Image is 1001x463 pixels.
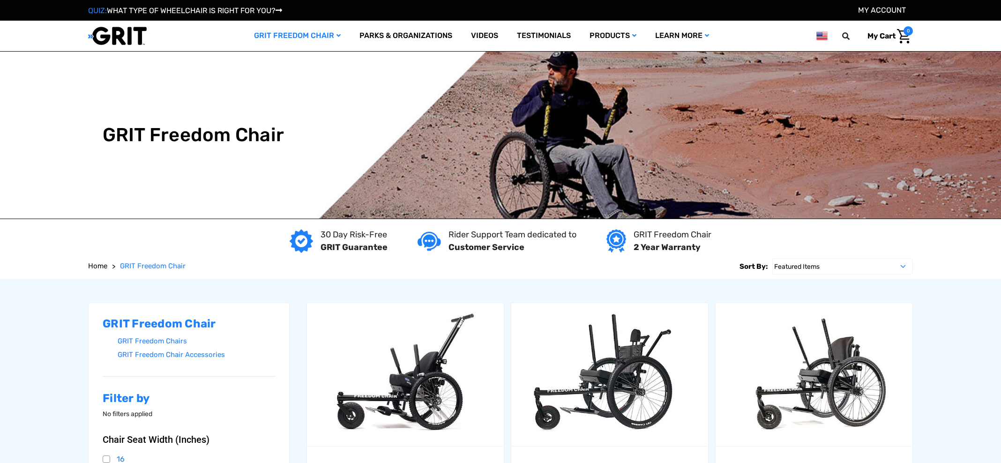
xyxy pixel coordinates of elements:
img: GRIT All-Terrain Wheelchair and Mobility Equipment [88,26,147,46]
input: Search [846,26,860,46]
span: QUIZ: [88,6,107,15]
img: Cart [897,29,911,44]
strong: 2 Year Warranty [634,242,701,252]
a: Products [580,21,646,51]
span: Chair Seat Width (Inches) [103,434,209,445]
span: Home [88,262,107,270]
a: QUIZ:WHAT TYPE OF WHEELCHAIR IS RIGHT FOR YOU? [88,6,282,15]
a: GRIT Freedom Chair [120,261,186,272]
a: GRIT Junior,$4,995.00 [307,303,504,446]
p: GRIT Freedom Chair [634,228,711,241]
a: GRIT Freedom Chairs [118,334,275,348]
a: GRIT Freedom Chair [245,21,350,51]
a: Parks & Organizations [350,21,462,51]
img: Year warranty [606,229,626,253]
a: GRIT Freedom Chair: Pro,$5,495.00 [716,303,912,446]
a: Videos [462,21,508,51]
h2: Filter by [103,392,275,405]
img: GRIT Freedom Chair: Spartan [511,309,708,440]
a: Cart with 0 items [860,26,913,46]
span: 0 [904,26,913,36]
a: Learn More [646,21,718,51]
a: Account [858,6,906,15]
a: Testimonials [508,21,580,51]
p: 30 Day Risk-Free [321,228,388,241]
button: Chair Seat Width (Inches) [103,434,275,445]
img: GRIT Junior: GRIT Freedom Chair all terrain wheelchair engineered specifically for kids [307,309,504,440]
a: Home [88,261,107,272]
strong: GRIT Guarantee [321,242,388,252]
p: No filters applied [103,409,275,419]
h1: GRIT Freedom Chair [103,124,284,146]
strong: Customer Service [448,242,524,252]
h2: GRIT Freedom Chair [103,317,275,331]
img: Customer service [418,232,441,251]
label: Sort By: [740,258,768,274]
p: Rider Support Team dedicated to [448,228,576,241]
img: GRIT Guarantee [290,229,313,253]
span: My Cart [867,31,896,40]
img: GRIT Freedom Chair Pro: the Pro model shown including contoured Invacare Matrx seatback, Spinergy... [716,309,912,440]
a: GRIT Freedom Chair Accessories [118,348,275,362]
a: GRIT Freedom Chair: Spartan,$3,995.00 [511,303,708,446]
img: us.png [816,30,828,42]
span: GRIT Freedom Chair [120,262,186,270]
